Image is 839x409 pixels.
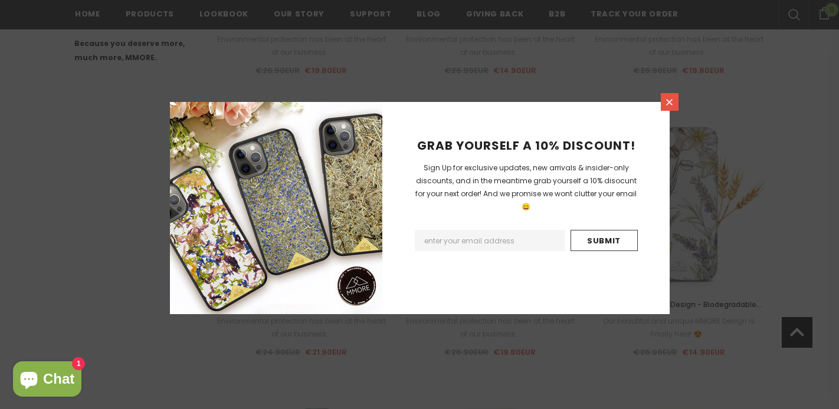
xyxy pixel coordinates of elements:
input: Email Address [415,230,565,251]
input: Submit [571,230,638,251]
span: GRAB YOURSELF A 10% DISCOUNT! [417,137,635,154]
inbox-online-store-chat: Shopify online store chat [9,361,85,400]
a: Close [661,93,679,111]
span: Sign Up for exclusive updates, new arrivals & insider-only discounts, and in the meantime grab yo... [415,163,637,212]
